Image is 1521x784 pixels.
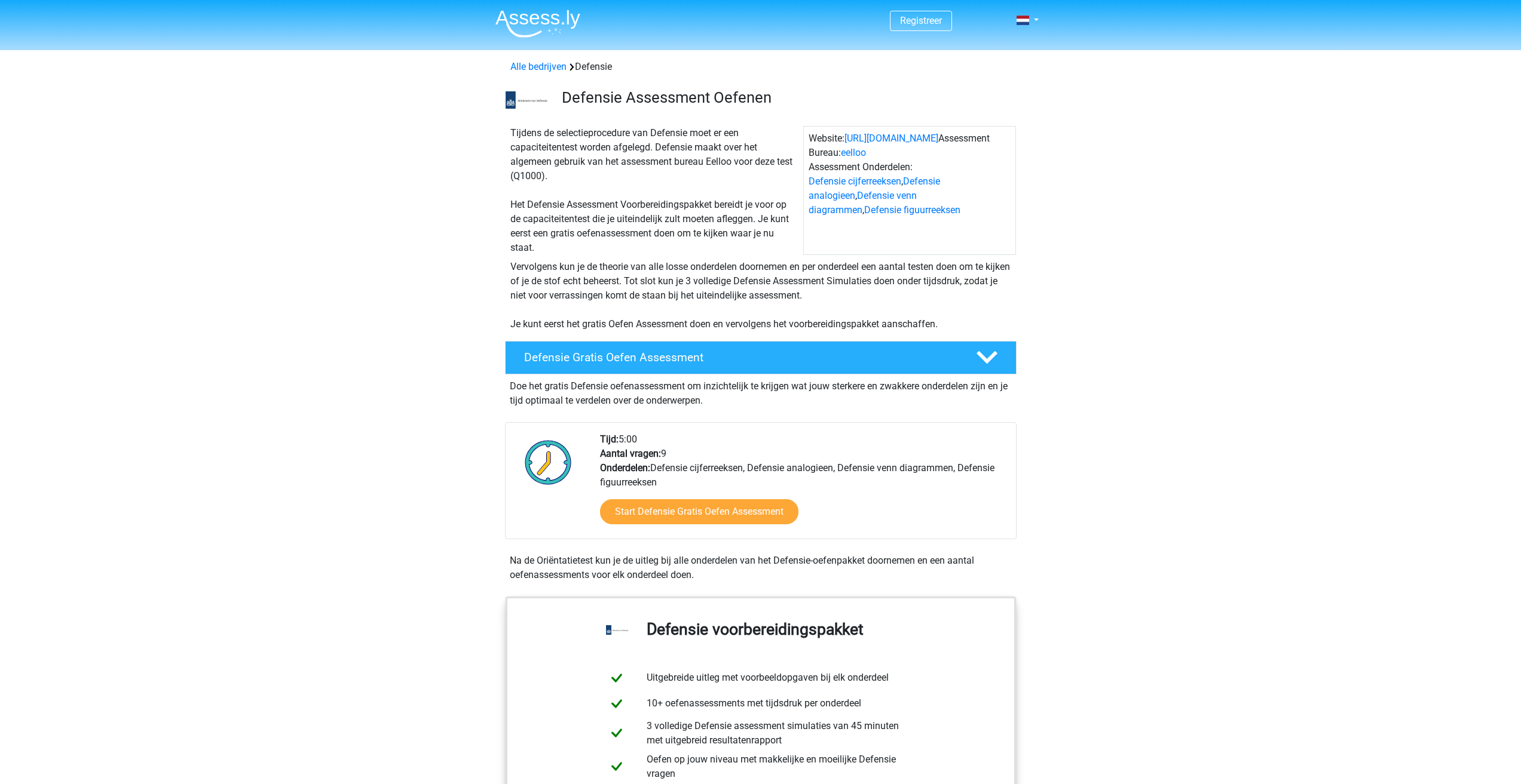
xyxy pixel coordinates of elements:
img: Klok [518,432,579,492]
a: Defensie cijferreeksen [809,176,901,187]
a: Registreer [900,15,942,26]
a: Defensie venn diagrammen [809,190,917,216]
a: Alle bedrijven [510,61,567,72]
a: Defensie analogieen [809,176,940,201]
div: Na de Oriëntatietest kun je de uitleg bij alle onderdelen van het Defensie-oefenpakket doornemen ... [505,554,1017,582]
a: Start Defensie Gratis Oefen Assessment [600,499,798,524]
a: Defensie Gratis Oefen Assessment [500,341,1021,374]
b: Aantal vragen: [600,448,661,459]
div: 5:00 9 Defensie cijferreeksen, Defensie analogieen, Defensie venn diagrammen, Defensie figuurreeksen [591,432,1015,539]
div: Website: Assessment Bureau: Assessment Onderdelen: , , , [803,126,1016,255]
div: Defensie [506,60,1016,74]
a: Defensie figuurreeksen [864,204,960,216]
div: Vervolgens kun je de theorie van alle losse onderdelen doornemen en per onderdeel een aantal test... [506,260,1016,331]
h4: Defensie Gratis Oefen Assessment [524,351,957,364]
b: Tijd: [600,433,619,445]
div: Doe het gratis Defensie oefenassessment om inzichtelijk te krijgen wat jouw sterkere en zwakkere ... [505,374,1017,408]
div: Tijdens de selectieprocedure van Defensie moet er een capaciteitentest worden afgelegd. Defensie ... [506,126,803,255]
a: eelloo [841,147,866,158]
h3: Defensie Assessment Oefenen [562,88,1007,107]
a: [URL][DOMAIN_NAME] [844,133,938,144]
img: Assessly [495,10,580,38]
b: Onderdelen: [600,462,650,474]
